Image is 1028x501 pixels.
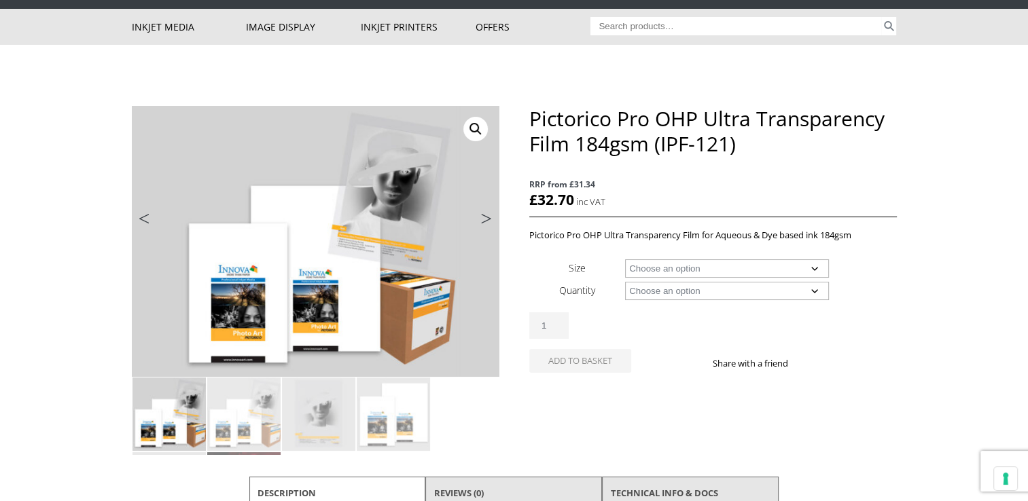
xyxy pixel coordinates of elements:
h1: Pictorico Pro OHP Ultra Transparency Film 184gsm (IPF-121) [529,106,896,156]
p: Pictorico Pro OHP Ultra Transparency Film for Aqueous & Dye based ink 184gsm [529,227,896,243]
a: Inkjet Printers [361,9,476,45]
bdi: 32.70 [529,190,574,209]
button: Search [881,17,897,35]
img: facebook sharing button [804,358,815,369]
img: Pictorico Pro OHP Ultra Transparency Film 184gsm (IPF-121) - Image 2 [207,377,281,451]
a: Inkjet Media [132,9,247,45]
img: Pictorico Pro OHP Ultra Transparency Film 184gsm (IPF-121) - Image 4 [357,377,430,451]
input: Product quantity [529,312,569,339]
img: Pictorico Pro OHP Ultra Transparency Film 184gsm (IPF-121) [132,377,206,451]
button: Your consent preferences for tracking technologies [994,467,1017,490]
span: RRP from £31.34 [529,177,896,192]
img: twitter sharing button [821,358,832,369]
a: View full-screen image gallery [463,117,488,141]
span: £ [529,190,537,209]
button: Add to basket [529,349,631,373]
p: Share with a friend [713,356,804,371]
label: Quantity [559,284,595,297]
input: Search products… [590,17,881,35]
label: Size [569,261,586,274]
a: Offers [476,9,590,45]
img: Pictorico Pro OHP Ultra Transparency Film 184gsm (IPF-121) - Image 3 [282,377,355,451]
img: email sharing button [837,358,848,369]
a: Image Display [246,9,361,45]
